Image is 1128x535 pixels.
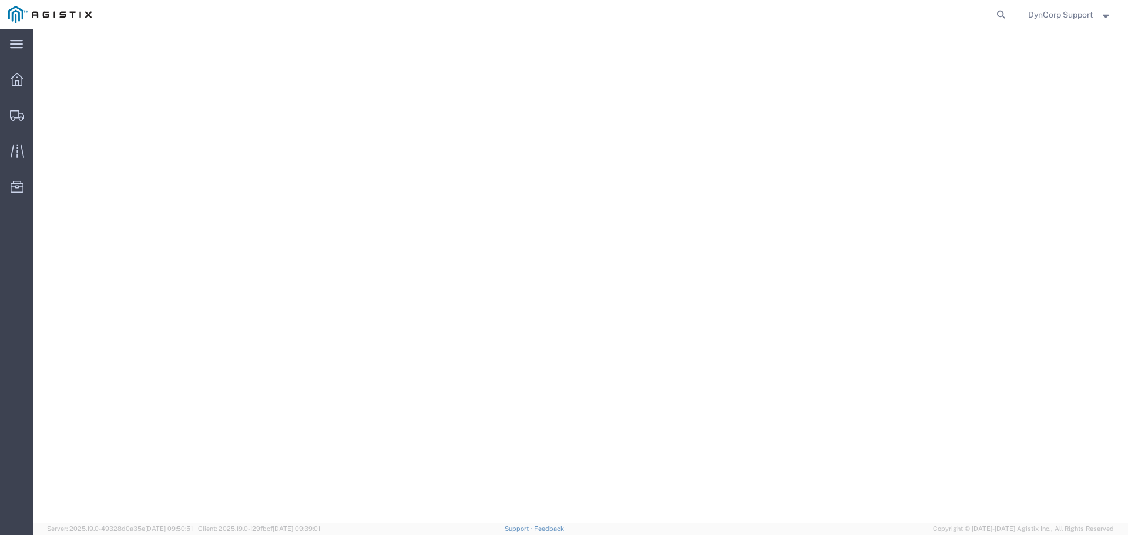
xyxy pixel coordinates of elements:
[47,525,193,532] span: Server: 2025.19.0-49328d0a35e
[933,524,1114,534] span: Copyright © [DATE]-[DATE] Agistix Inc., All Rights Reserved
[8,6,92,23] img: logo
[33,29,1128,523] iframe: FS Legacy Container
[198,525,320,532] span: Client: 2025.19.0-129fbcf
[534,525,564,532] a: Feedback
[273,525,320,532] span: [DATE] 09:39:01
[1028,8,1112,22] button: DynCorp Support
[505,525,534,532] a: Support
[1028,8,1093,21] span: DynCorp Support
[145,525,193,532] span: [DATE] 09:50:51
